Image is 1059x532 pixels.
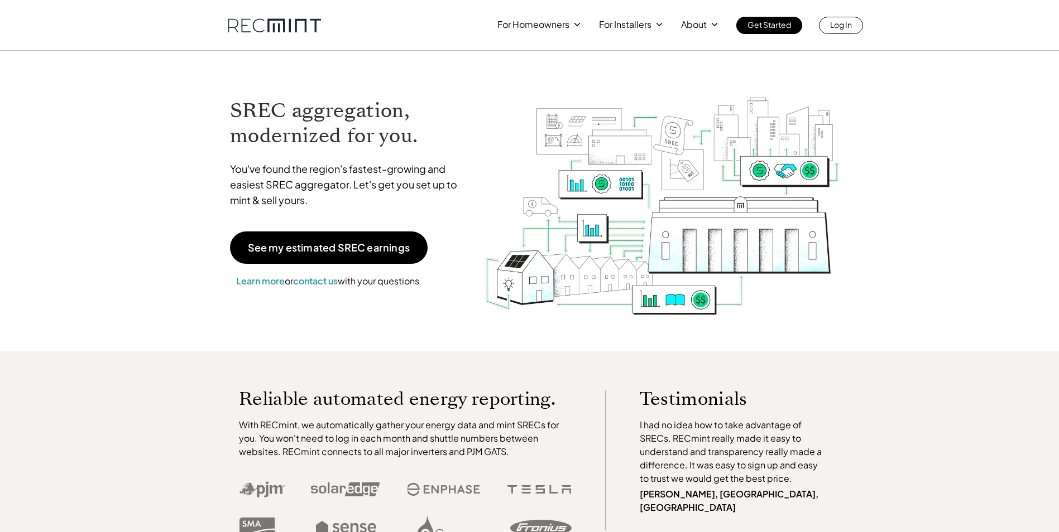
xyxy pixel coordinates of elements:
[248,243,410,253] p: See my estimated SREC earnings
[681,17,707,32] p: About
[640,390,806,407] p: Testimonials
[830,17,852,32] p: Log In
[484,67,840,318] img: RECmint value cycle
[747,17,791,32] p: Get Started
[293,275,338,287] a: contact us
[230,231,428,264] a: See my estimated SREC earnings
[239,390,572,407] p: Reliable automated energy reporting.
[736,17,802,34] a: Get Started
[640,418,827,485] p: I had no idea how to take advantage of SRECs. RECmint really made it easy to understand and trans...
[819,17,863,34] a: Log In
[497,17,569,32] p: For Homeowners
[230,274,425,288] p: or with your questions
[640,487,827,514] p: [PERSON_NAME], [GEOGRAPHIC_DATA], [GEOGRAPHIC_DATA]
[236,275,285,287] a: Learn more
[230,98,468,148] h1: SREC aggregation, modernized for you.
[239,418,572,458] p: With RECmint, we automatically gather your energy data and mint SRECs for you. You won't need to ...
[230,161,468,208] p: You've found the region's fastest-growing and easiest SREC aggregator. Let's get you set up to mi...
[599,17,651,32] p: For Installers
